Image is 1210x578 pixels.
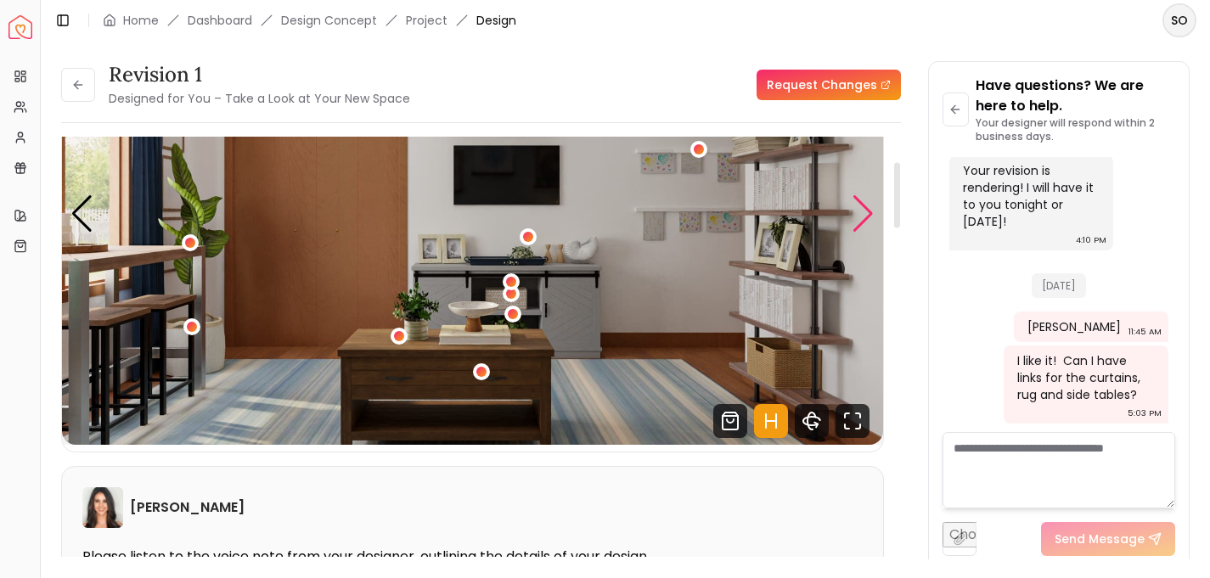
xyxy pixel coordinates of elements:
[1128,323,1162,340] div: 11:45 AM
[8,15,32,39] a: Spacejoy
[1162,3,1196,37] button: SO
[1032,273,1086,298] span: [DATE]
[82,548,863,565] p: Please listen to the voice note from your designer, outlining the details of your design.
[103,12,516,29] nav: breadcrumb
[82,487,123,528] img: Angela Amore
[70,195,93,233] div: Previous slide
[1128,405,1162,422] div: 5:03 PM
[976,76,1175,116] p: Have questions? We are here to help.
[281,12,377,29] li: Design Concept
[8,15,32,39] img: Spacejoy Logo
[123,12,159,29] a: Home
[109,61,410,88] h3: Revision 1
[757,70,901,100] a: Request Changes
[1076,232,1106,249] div: 4:10 PM
[188,12,252,29] a: Dashboard
[1164,5,1195,36] span: SO
[130,497,245,518] h6: [PERSON_NAME]
[109,90,410,107] small: Designed for You – Take a Look at Your New Space
[713,404,747,438] svg: Shop Products from this design
[1027,318,1121,335] div: [PERSON_NAME]
[754,404,788,438] svg: Hotspots Toggle
[963,162,1097,230] div: Your revision is rendering! I will have it to you tonight or [DATE]!
[852,195,875,233] div: Next slide
[976,116,1175,143] p: Your designer will respond within 2 business days.
[476,12,516,29] span: Design
[795,404,829,438] svg: 360 View
[406,12,447,29] a: Project
[836,404,870,438] svg: Fullscreen
[1017,352,1151,403] div: I like it! Can I have links for the curtains, rug and side tables?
